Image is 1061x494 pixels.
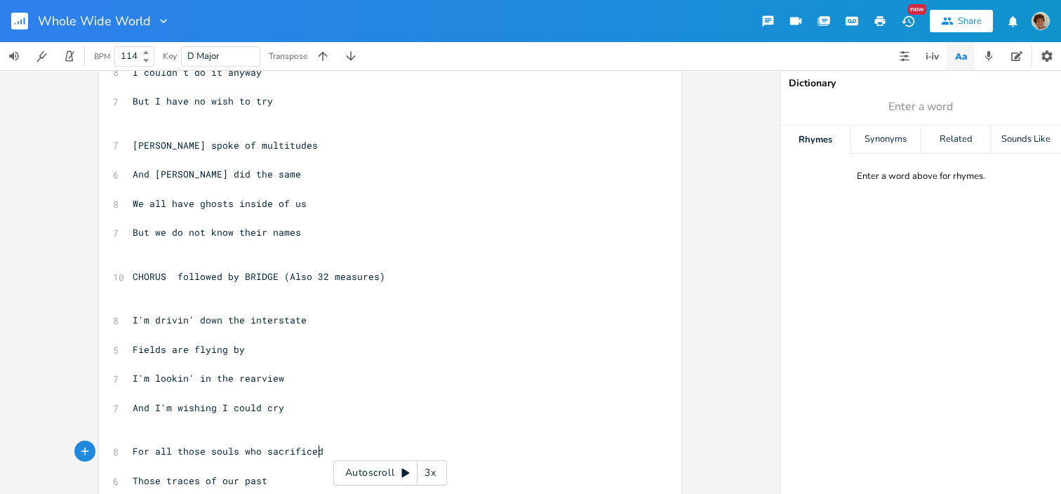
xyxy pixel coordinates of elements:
span: I couldn't do it anyway [133,66,262,79]
div: Dictionary [789,79,1053,88]
span: I'm drivin' down the interstate [133,314,307,326]
span: And [PERSON_NAME] did the same [133,168,301,180]
span: Those traces of our past [133,474,267,487]
div: Rhymes [780,126,850,154]
img: scohenmusic [1032,12,1050,30]
span: I'm lookin' in the rearview [133,372,284,385]
div: 3x [418,460,443,486]
span: And I'm wishing I could cry [133,401,284,414]
div: Autoscroll [333,460,447,486]
span: But I have no wish to try [133,95,273,107]
span: Whole Wide World [38,15,151,27]
div: Synonyms [850,126,920,154]
div: Enter a word above for rhymes. [857,171,985,182]
div: Sounds Like [992,126,1061,154]
span: We all have ghosts inside of us [133,197,307,210]
div: New [908,4,926,15]
button: New [894,8,922,34]
div: Share [958,15,982,27]
span: But we do not know their names [133,226,301,239]
span: CHORUS followed by BRIDGE (Also 32 measures) [133,270,385,283]
span: D Major [187,50,220,62]
div: Transpose [269,52,307,60]
div: Related [921,126,991,154]
span: Enter a word [888,99,953,115]
div: Key [163,52,177,60]
span: Fields are flying by [133,343,245,356]
button: Share [930,10,993,32]
span: For all those souls who sacrificed [133,445,323,458]
div: BPM [94,53,110,60]
span: [PERSON_NAME] spoke of multitudes [133,139,318,152]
